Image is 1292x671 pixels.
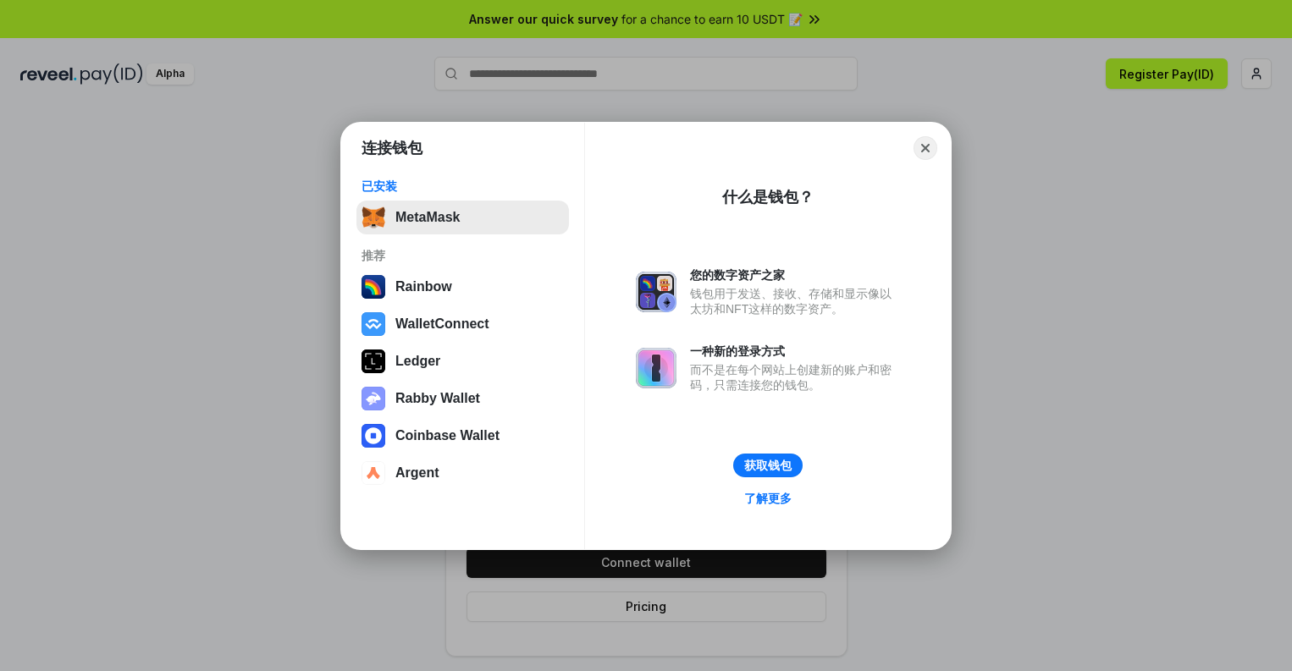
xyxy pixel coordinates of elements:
img: svg+xml,%3Csvg%20xmlns%3D%22http%3A%2F%2Fwww.w3.org%2F2000%2Fsvg%22%20width%3D%2228%22%20height%3... [362,349,385,373]
img: svg+xml,%3Csvg%20fill%3D%22none%22%20height%3D%2233%22%20viewBox%3D%220%200%2035%2033%22%20width%... [362,206,385,229]
div: 您的数字资产之家 [690,267,900,283]
img: svg+xml,%3Csvg%20width%3D%2228%22%20height%3D%2228%22%20viewBox%3D%220%200%2028%2028%22%20fill%3D... [362,424,385,448]
div: 一种新的登录方式 [690,344,900,359]
div: WalletConnect [395,316,489,332]
button: Close [914,136,937,160]
button: MetaMask [356,201,569,234]
div: 而不是在每个网站上创建新的账户和密码，只需连接您的钱包。 [690,362,900,393]
img: svg+xml,%3Csvg%20xmlns%3D%22http%3A%2F%2Fwww.w3.org%2F2000%2Fsvg%22%20fill%3D%22none%22%20viewBox... [362,387,385,410]
div: 获取钱包 [744,458,792,473]
div: Rainbow [395,279,452,294]
img: svg+xml,%3Csvg%20width%3D%2228%22%20height%3D%2228%22%20viewBox%3D%220%200%2028%2028%22%20fill%3D... [362,461,385,485]
a: 了解更多 [734,487,802,509]
button: WalletConnect [356,307,569,341]
button: Rainbow [356,270,569,304]
div: Coinbase Wallet [395,428,500,443]
button: 获取钱包 [733,454,803,477]
button: Coinbase Wallet [356,419,569,453]
div: 了解更多 [744,491,792,506]
div: 钱包用于发送、接收、存储和显示像以太坊和NFT这样的数字资产。 [690,286,900,316]
div: 推荐 [362,248,564,263]
div: Argent [395,465,439,481]
img: svg+xml,%3Csvg%20width%3D%22120%22%20height%3D%22120%22%20viewBox%3D%220%200%20120%20120%22%20fil... [362,275,385,299]
img: svg+xml,%3Csvg%20width%3D%2228%22%20height%3D%2228%22%20viewBox%3D%220%200%2028%2028%22%20fill%3D... [362,312,385,336]
h1: 连接钱包 [362,138,422,158]
div: 已安装 [362,179,564,194]
button: Rabby Wallet [356,382,569,415]
img: svg+xml,%3Csvg%20xmlns%3D%22http%3A%2F%2Fwww.w3.org%2F2000%2Fsvg%22%20fill%3D%22none%22%20viewBox... [636,272,676,312]
div: Rabby Wallet [395,391,480,406]
div: 什么是钱包？ [722,187,814,207]
div: MetaMask [395,210,460,225]
img: svg+xml,%3Csvg%20xmlns%3D%22http%3A%2F%2Fwww.w3.org%2F2000%2Fsvg%22%20fill%3D%22none%22%20viewBox... [636,348,676,388]
div: Ledger [395,354,440,369]
button: Ledger [356,344,569,378]
button: Argent [356,456,569,490]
